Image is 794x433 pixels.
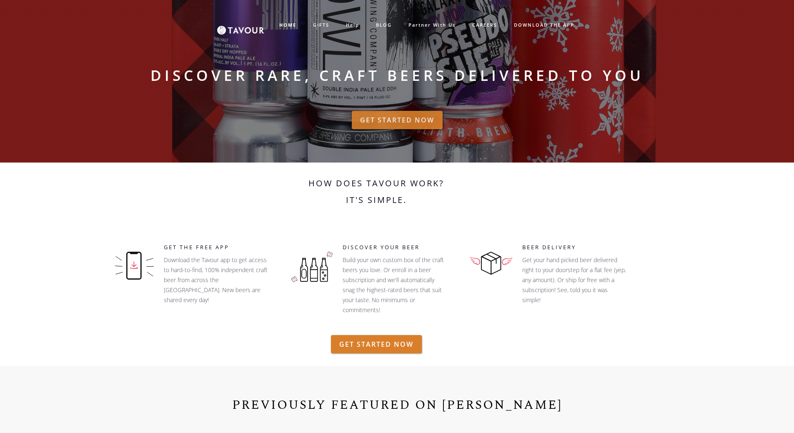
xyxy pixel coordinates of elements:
a: HOME [271,18,305,32]
a: GET STARTED NOW [331,335,422,353]
h5: Discover your beer [343,243,456,252]
p: Download the Tavour app to get access to hard-to-find, 100% independent craft beer from across th... [164,255,268,305]
p: Build your own custom box of the craft beers you love. Or enroll in a beer subscription and we'll... [343,255,447,315]
a: partner with us [400,18,464,32]
a: GET STARTED NOW [352,111,443,129]
a: help [338,18,368,32]
h5: GET THE FREE APP [164,243,273,252]
h5: Beer Delivery [522,243,643,252]
a: CAREERS [464,18,506,32]
a: BLOG [368,18,400,32]
a: GIFTS [305,18,338,32]
strong: Discover rare, craft beers delivered to you [150,65,644,85]
a: DOWNLOAD THE APP [506,18,583,32]
h2: How does Tavour work? It's simple. [258,175,495,217]
p: Get your hand picked beer delivered right to your doorstep for a flat fee (yep, any amount). Or s... [522,255,626,325]
strong: HOME [279,22,296,28]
